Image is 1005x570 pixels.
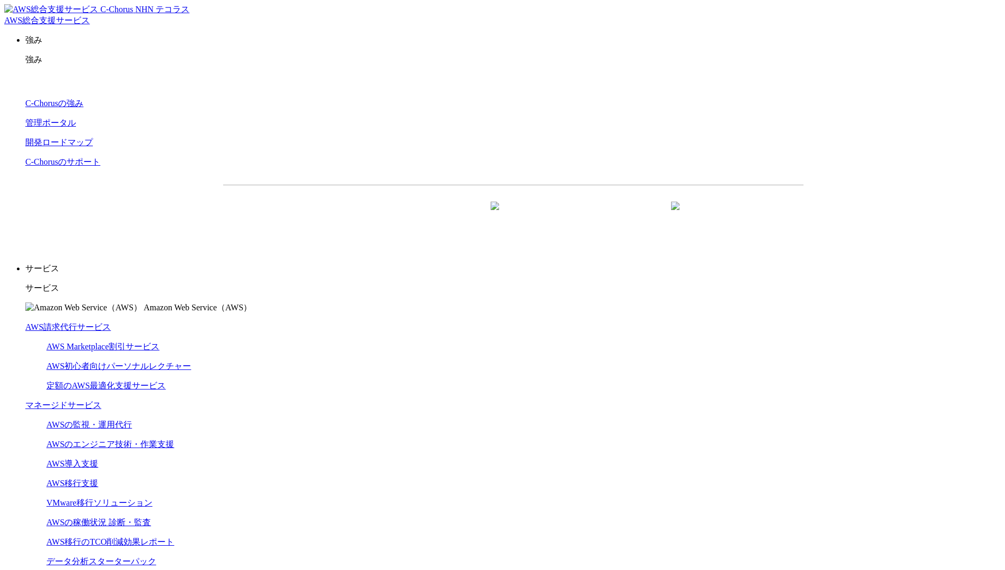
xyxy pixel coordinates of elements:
a: AWS初心者向けパーソナルレクチャー [46,362,191,370]
a: VMware移行ソリューション [46,498,152,507]
img: 矢印 [491,202,499,229]
a: AWS導入支援 [46,459,98,468]
a: マネージドサービス [25,401,101,410]
p: 強み [25,35,1001,46]
a: 開発ロードマップ [25,138,93,147]
a: AWS総合支援サービス C-Chorus NHN テコラスAWS総合支援サービス [4,5,189,25]
p: サービス [25,263,1001,274]
a: 管理ポータル [25,118,76,127]
img: AWS総合支援サービス C-Chorus [4,4,133,15]
a: データ分析スターターパック [46,557,156,566]
a: AWSのエンジニア技術・作業支援 [46,440,174,449]
a: まずは相談する [519,202,688,229]
a: C-Chorusのサポート [25,157,100,166]
a: AWSの稼働状況 診断・監査 [46,518,151,527]
a: AWS請求代行サービス [25,322,111,331]
a: AWS移行支援 [46,479,98,488]
p: サービス [25,283,1001,294]
a: C-Chorusの強み [25,99,83,108]
img: Amazon Web Service（AWS） [25,302,142,313]
a: AWSの監視・運用代行 [46,420,132,429]
span: Amazon Web Service（AWS） [143,303,252,312]
a: AWS移行のTCO削減効果レポート [46,537,174,546]
p: 強み [25,54,1001,65]
a: 資料を請求する [338,202,508,229]
a: AWS Marketplace割引サービス [46,342,159,351]
img: 矢印 [671,202,679,229]
a: 定額のAWS最適化支援サービス [46,381,166,390]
